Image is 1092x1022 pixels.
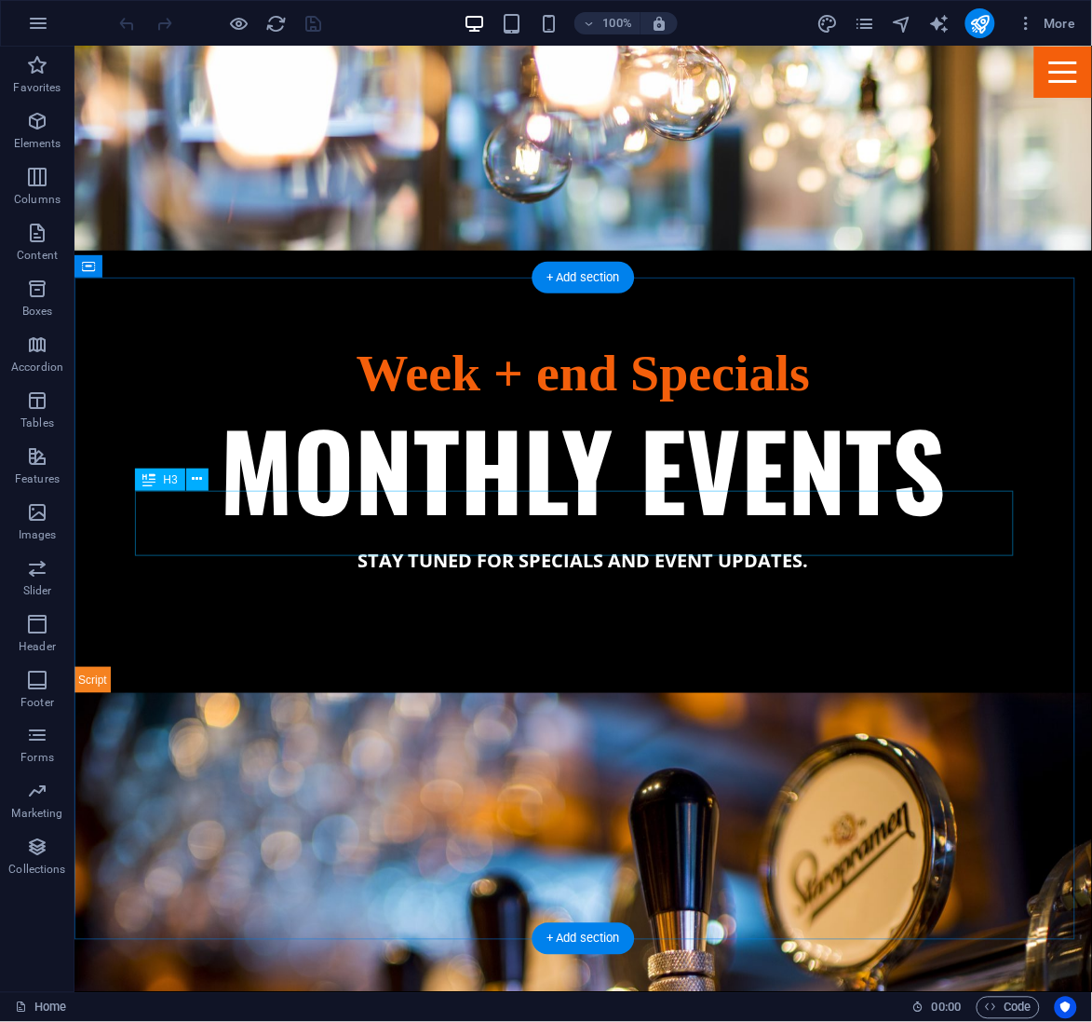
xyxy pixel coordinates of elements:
button: 100% [574,12,640,34]
p: Images [19,527,57,542]
div: + Add section [532,923,635,955]
button: Code [977,997,1040,1019]
button: publish [965,8,995,38]
p: Forms [20,751,54,766]
button: Usercentrics [1055,997,1077,1019]
p: Columns [14,192,61,207]
p: Favorites [13,80,61,95]
span: 00 00 [932,997,961,1019]
p: Marketing [11,807,62,822]
a: Click to cancel selection. Double-click to open Pages [15,997,66,1019]
p: Tables [20,416,54,430]
button: design [816,12,839,34]
i: On resize automatically adjust zoom level to fit chosen device. [651,15,667,32]
span: : [945,1001,948,1015]
i: Pages (Ctrl+Alt+S) [854,13,875,34]
span: H3 [163,474,177,485]
i: Reload page [266,13,288,34]
i: Design (Ctrl+Alt+Y) [816,13,838,34]
i: Navigator [891,13,912,34]
span: More [1018,14,1076,33]
h6: 100% [602,12,632,34]
p: Footer [20,695,54,710]
div: + Add section [532,262,635,293]
button: pages [854,12,876,34]
i: Publish [969,13,991,34]
p: Elements [14,136,61,151]
p: Collections [8,863,65,878]
button: Click here to leave preview mode and continue editing [228,12,250,34]
button: reload [265,12,288,34]
span: Code [985,997,1031,1019]
p: Content [17,248,58,263]
p: Accordion [11,360,63,375]
p: Slider [23,583,52,598]
i: AI Writer [928,13,950,34]
p: Header [19,639,56,654]
p: Features [15,471,60,486]
button: navigator [891,12,913,34]
button: text_generator [928,12,950,34]
p: Boxes [22,304,53,319]
h6: Session time [912,997,962,1019]
button: More [1010,8,1084,38]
